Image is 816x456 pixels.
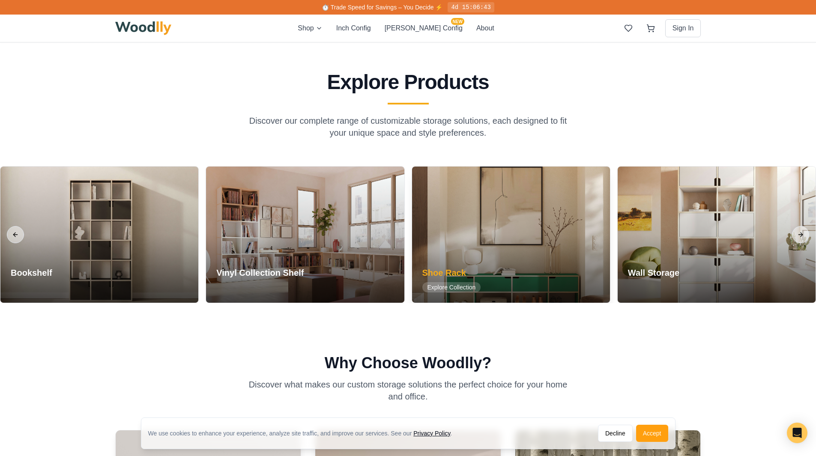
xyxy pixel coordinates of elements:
div: Open Intercom Messenger [787,423,807,443]
span: ⏱️ Trade Speed for Savings – You Decide ⚡ [322,4,442,11]
h2: Why Choose Woodlly? [115,355,701,372]
div: We use cookies to enhance your experience, analyze site traffic, and improve our services. See our . [148,429,459,438]
div: 4d 15:06:43 [448,2,494,12]
span: NEW [451,18,464,25]
h3: Vinyl Collection Shelf [216,267,304,279]
button: Accept [636,425,668,442]
button: Shop [298,23,322,33]
h3: Shoe Rack [422,267,481,279]
button: Decline [598,425,633,442]
span: Explore Collection [422,282,481,292]
p: Discover what makes our custom storage solutions the perfect choice for your home and office. [244,379,573,402]
a: Privacy Policy [413,430,450,437]
h3: Bookshelf [11,267,69,279]
button: Inch Config [336,23,371,33]
img: Woodlly [115,21,172,35]
button: Sign In [665,19,701,37]
h3: Wall Storage [628,267,687,279]
button: [PERSON_NAME] ConfigNEW [385,23,463,33]
p: Discover our complete range of customizable storage solutions, each designed to fit your unique s... [244,115,573,139]
h2: Explore Products [119,72,698,92]
button: About [476,23,494,33]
